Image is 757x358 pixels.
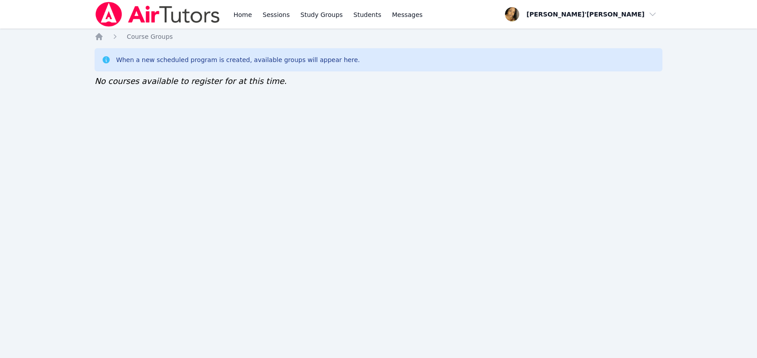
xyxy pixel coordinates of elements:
[392,10,423,19] span: Messages
[95,76,287,86] span: No courses available to register for at this time.
[127,33,173,40] span: Course Groups
[116,55,360,64] div: When a new scheduled program is created, available groups will appear here.
[95,32,662,41] nav: Breadcrumb
[95,2,221,27] img: Air Tutors
[127,32,173,41] a: Course Groups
